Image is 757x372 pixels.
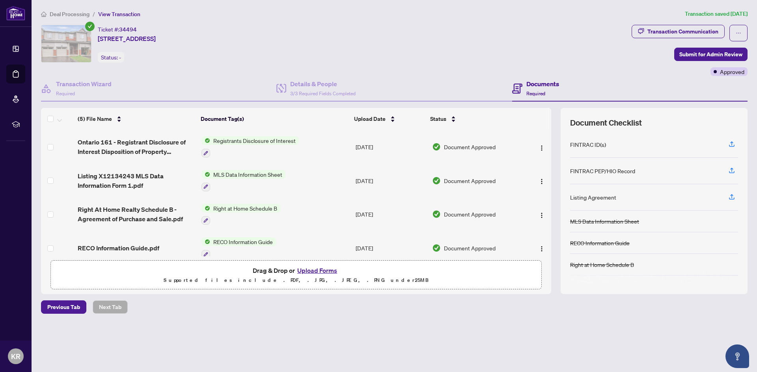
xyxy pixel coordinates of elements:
[351,108,427,130] th: Upload Date
[354,115,386,123] span: Upload Date
[570,167,635,175] div: FINTRAC PEP/HIO Record
[539,246,545,252] img: Logo
[201,170,285,191] button: Status IconMLS Data Information Sheet
[444,244,496,252] span: Document Approved
[75,108,198,130] th: (5) File Name
[720,67,744,76] span: Approved
[647,25,718,38] div: Transaction Communication
[352,198,429,231] td: [DATE]
[352,130,429,164] td: [DATE]
[570,140,606,149] div: FINTRAC ID(s)
[78,171,195,190] span: Listing X12134243 MLS Data Information Form 1.pdf
[526,79,559,89] h4: Documents
[570,117,642,128] span: Document Checklist
[47,301,80,313] span: Previous Tab
[85,22,95,31] span: check-circle
[41,300,86,314] button: Previous Tab
[725,344,749,368] button: Open asap
[201,136,210,145] img: Status Icon
[11,351,21,362] span: KR
[290,91,356,96] span: 3/3 Required Fields Completed
[253,265,339,276] span: Drag & Drop or
[539,178,545,185] img: Logo
[98,11,140,18] span: View Transaction
[93,9,95,19] li: /
[432,143,441,151] img: Document Status
[198,108,351,130] th: Document Tag(s)
[56,79,112,89] h4: Transaction Wizard
[93,300,128,314] button: Next Tab
[570,239,630,247] div: RECO Information Guide
[78,243,159,253] span: RECO Information Guide.pdf
[432,210,441,218] img: Document Status
[98,52,124,63] div: Status:
[78,115,112,123] span: (5) File Name
[201,136,299,157] button: Status IconRegistrants Disclosure of Interest
[444,143,496,151] span: Document Approved
[51,261,541,290] span: Drag & Drop orUpload FormsSupported files include .PDF, .JPG, .JPEG, .PNG under25MB
[430,115,446,123] span: Status
[6,6,25,20] img: logo
[432,176,441,185] img: Document Status
[201,237,210,246] img: Status Icon
[444,176,496,185] span: Document Approved
[98,25,137,34] div: Ticket #:
[570,193,616,202] div: Listing Agreement
[432,244,441,252] img: Document Status
[210,170,285,179] span: MLS Data Information Sheet
[535,174,548,187] button: Logo
[41,11,47,17] span: home
[444,210,496,218] span: Document Approved
[201,170,210,179] img: Status Icon
[119,54,121,61] span: -
[535,208,548,220] button: Logo
[201,204,280,225] button: Status IconRight at Home Schedule B
[210,204,280,213] span: Right at Home Schedule B
[427,108,522,130] th: Status
[50,11,89,18] span: Deal Processing
[56,91,75,96] span: Required
[570,217,639,226] div: MLS Data Information Sheet
[210,136,299,145] span: Registrants Disclosure of Interest
[295,265,339,276] button: Upload Forms
[290,79,356,89] h4: Details & People
[352,164,429,198] td: [DATE]
[526,91,545,96] span: Required
[352,231,429,265] td: [DATE]
[736,30,741,36] span: ellipsis
[535,141,548,153] button: Logo
[201,204,210,213] img: Status Icon
[570,260,634,269] div: Right at Home Schedule B
[679,48,742,61] span: Submit for Admin Review
[56,276,537,285] p: Supported files include .PDF, .JPG, .JPEG, .PNG under 25 MB
[632,25,725,38] button: Transaction Communication
[685,9,748,19] article: Transaction saved [DATE]
[78,137,195,156] span: Ontario 161 - Registrant Disclosure of Interest Disposition of Property EXECUTED.pdf
[98,34,156,43] span: [STREET_ADDRESS]
[41,25,91,62] img: IMG-X12134243_1.jpg
[539,212,545,218] img: Logo
[535,242,548,254] button: Logo
[539,145,545,151] img: Logo
[78,205,195,224] span: Right At Home Realty Schedule B - Agreement of Purchase and Sale.pdf
[210,237,276,246] span: RECO Information Guide
[674,48,748,61] button: Submit for Admin Review
[119,26,137,33] span: 34494
[201,237,276,259] button: Status IconRECO Information Guide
